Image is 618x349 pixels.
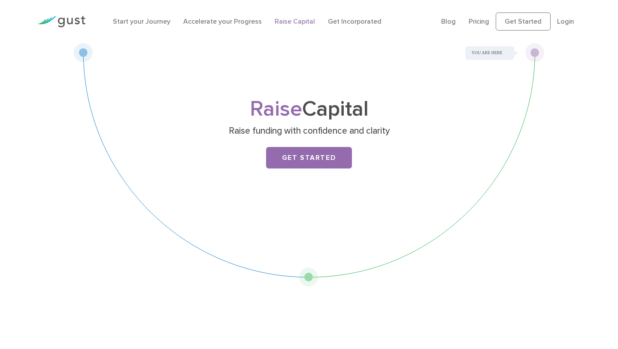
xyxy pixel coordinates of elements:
[113,17,170,25] a: Start your Journey
[37,16,85,28] img: Gust Logo
[441,17,456,25] a: Blog
[557,17,574,25] a: Login
[266,147,352,168] a: Get Started
[328,17,382,25] a: Get Incorporated
[275,17,315,25] a: Raise Capital
[496,12,551,31] a: Get Started
[250,96,302,122] span: Raise
[183,17,262,25] a: Accelerate your Progress
[139,99,479,119] h1: Capital
[143,125,476,137] p: Raise funding with confidence and clarity
[469,17,489,25] a: Pricing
